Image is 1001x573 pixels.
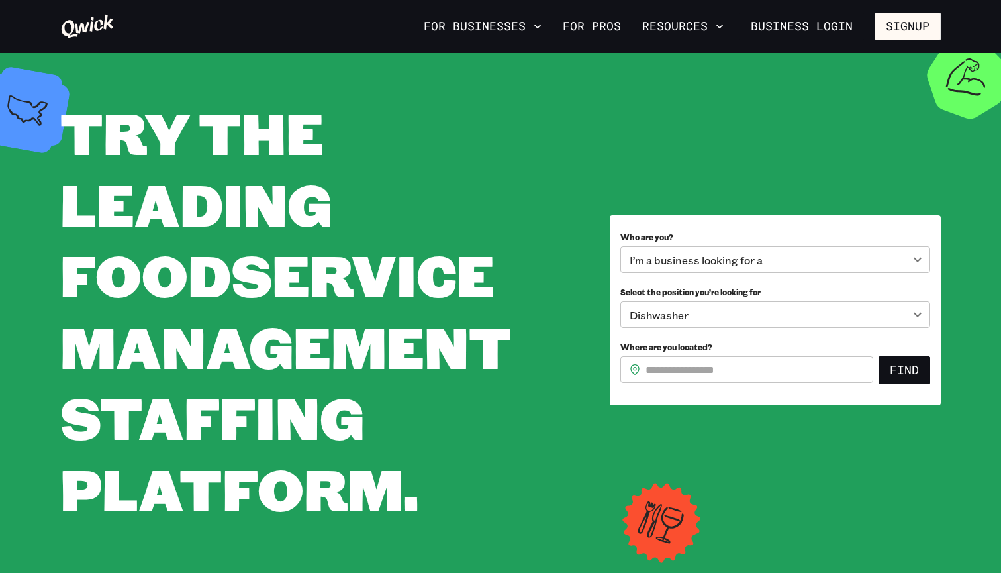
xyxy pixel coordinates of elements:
div: I’m a business looking for a [620,246,930,273]
span: Select the position you’re looking for [620,287,761,297]
span: Try the leading foodservice management staffing platform. [60,94,511,527]
button: Resources [637,15,729,38]
button: For Businesses [418,15,547,38]
span: Who are you? [620,232,673,242]
a: Business Login [739,13,864,40]
button: Find [879,356,930,384]
div: Dishwasher [620,301,930,328]
button: Signup [875,13,941,40]
a: For Pros [557,15,626,38]
span: Where are you located? [620,342,712,352]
